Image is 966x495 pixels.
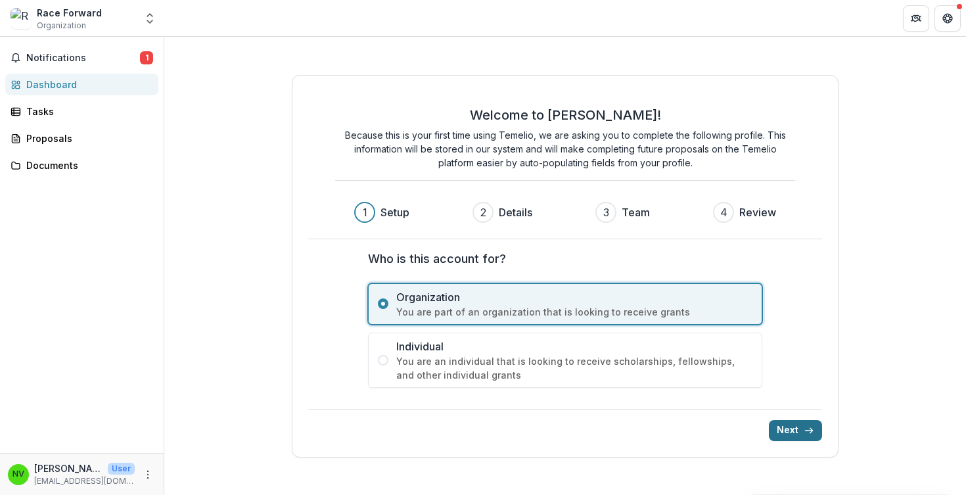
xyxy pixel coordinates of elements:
[480,204,486,220] div: 2
[12,470,24,479] div: Nikko Viquiera
[5,47,158,68] button: Notifications1
[335,128,795,170] p: Because this is your first time using Temelio, we are asking you to complete the following profil...
[141,5,159,32] button: Open entity switcher
[26,105,148,118] div: Tasks
[108,463,135,475] p: User
[603,204,609,220] div: 3
[26,131,148,145] div: Proposals
[622,204,650,220] h3: Team
[380,204,409,220] h3: Setup
[37,6,102,20] div: Race Forward
[5,101,158,122] a: Tasks
[720,204,727,220] div: 4
[5,154,158,176] a: Documents
[37,20,86,32] span: Organization
[769,420,822,441] button: Next
[470,107,661,123] h2: Welcome to [PERSON_NAME]!
[26,158,148,172] div: Documents
[34,475,135,487] p: [EMAIL_ADDRESS][DOMAIN_NAME]
[499,204,532,220] h3: Details
[140,467,156,483] button: More
[934,5,961,32] button: Get Help
[396,354,752,382] span: You are an individual that is looking to receive scholarships, fellowships, and other individual ...
[396,289,752,305] span: Organization
[34,461,103,475] p: [PERSON_NAME]
[26,78,148,91] div: Dashboard
[5,128,158,149] a: Proposals
[368,250,754,268] label: Who is this account for?
[396,339,752,354] span: Individual
[5,74,158,95] a: Dashboard
[354,202,776,223] div: Progress
[363,204,367,220] div: 1
[26,53,140,64] span: Notifications
[396,305,752,319] span: You are part of an organization that is looking to receive grants
[140,51,153,64] span: 1
[739,204,776,220] h3: Review
[11,8,32,29] img: Race Forward
[903,5,929,32] button: Partners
